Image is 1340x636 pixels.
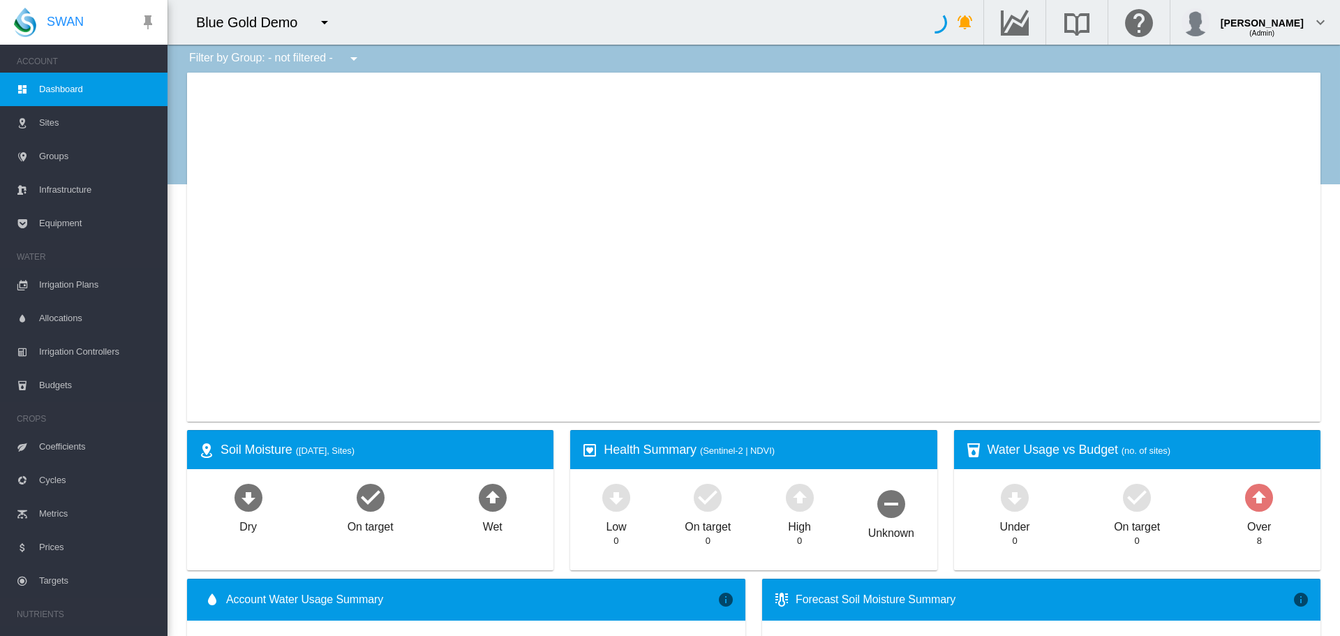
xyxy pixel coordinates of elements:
[140,14,156,31] md-icon: icon-pin
[773,591,790,608] md-icon: icon-thermometer-lines
[957,14,974,31] md-icon: icon-bell-ring
[581,442,598,459] md-icon: icon-heart-box-outline
[951,8,979,36] button: icon-bell-ring
[39,335,156,369] span: Irrigation Controllers
[39,173,156,207] span: Infrastructure
[1293,591,1309,608] md-icon: icon-information
[196,13,310,32] div: Blue Gold Demo
[1257,535,1262,547] div: 8
[345,50,362,67] md-icon: icon-menu-down
[706,535,710,547] div: 0
[39,302,156,335] span: Allocations
[39,464,156,497] span: Cycles
[998,14,1032,31] md-icon: Go to the Data Hub
[868,520,914,541] div: Unknown
[39,430,156,464] span: Coefficients
[988,441,1309,459] div: Water Usage vs Budget
[39,268,156,302] span: Irrigation Plans
[39,207,156,240] span: Equipment
[797,535,802,547] div: 0
[998,480,1032,514] md-icon: icon-arrow-down-bold-circle
[717,591,734,608] md-icon: icon-information
[39,140,156,173] span: Groups
[39,106,156,140] span: Sites
[1120,480,1154,514] md-icon: icon-checkbox-marked-circle
[1247,514,1271,535] div: Over
[239,514,257,535] div: Dry
[783,480,817,514] md-icon: icon-arrow-up-bold-circle
[476,480,509,514] md-icon: icon-arrow-up-bold-circle
[179,45,372,73] div: Filter by Group: - not filtered -
[796,592,1293,607] div: Forecast Soil Moisture Summary
[613,535,618,547] div: 0
[1182,8,1209,36] img: profile.jpg
[14,8,36,37] img: SWAN-Landscape-Logo-Colour-drop.png
[1114,514,1160,535] div: On target
[1242,480,1276,514] md-icon: icon-arrow-up-bold-circle
[296,445,355,456] span: ([DATE], Sites)
[1135,535,1140,547] div: 0
[311,8,338,36] button: icon-menu-down
[1312,14,1329,31] md-icon: icon-chevron-down
[604,441,925,459] div: Health Summary
[1000,514,1030,535] div: Under
[17,246,156,268] span: WATER
[221,441,542,459] div: Soil Moisture
[39,531,156,564] span: Prices
[691,480,724,514] md-icon: icon-checkbox-marked-circle
[39,73,156,106] span: Dashboard
[788,514,811,535] div: High
[316,14,333,31] md-icon: icon-menu-down
[39,497,156,531] span: Metrics
[226,592,717,607] span: Account Water Usage Summary
[874,487,908,520] md-icon: icon-minus-circle
[1060,14,1094,31] md-icon: Search the knowledge base
[965,442,982,459] md-icon: icon-cup-water
[700,445,775,456] span: (Sentinel-2 | NDVI)
[354,480,387,514] md-icon: icon-checkbox-marked-circle
[1012,535,1017,547] div: 0
[232,480,265,514] md-icon: icon-arrow-down-bold-circle
[1122,445,1170,456] span: (no. of sites)
[483,514,502,535] div: Wet
[39,564,156,598] span: Targets
[1221,10,1304,24] div: [PERSON_NAME]
[17,408,156,430] span: CROPS
[204,591,221,608] md-icon: icon-water
[17,50,156,73] span: ACCOUNT
[685,514,731,535] div: On target
[348,514,394,535] div: On target
[606,514,626,535] div: Low
[39,369,156,402] span: Budgets
[198,442,215,459] md-icon: icon-map-marker-radius
[600,480,633,514] md-icon: icon-arrow-down-bold-circle
[17,603,156,626] span: NUTRIENTS
[1122,14,1156,31] md-icon: Click here for help
[1249,29,1274,37] span: (Admin)
[47,13,84,31] span: SWAN
[340,45,368,73] button: icon-menu-down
